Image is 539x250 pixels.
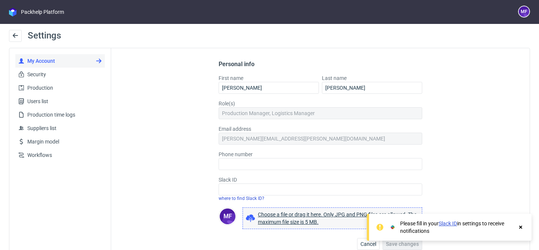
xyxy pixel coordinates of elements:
[9,8,64,16] a: Packhelp Platform
[15,81,105,95] a: Production
[219,60,422,68] div: Personal info
[219,151,422,158] label: Phone number
[15,148,105,162] a: Workflows
[219,82,319,94] input: Type here...
[219,100,422,107] label: Role(s)
[519,6,529,17] figcaption: MF
[21,8,64,16] div: Packhelp Platform
[24,151,102,159] span: Workflows
[15,121,105,135] a: Suppliers list
[360,241,376,247] span: Cancel
[15,68,105,81] a: Security
[24,124,102,132] span: Suppliers list
[219,176,422,183] label: Slack ID
[24,111,102,118] span: Production time logs
[400,220,514,235] div: Please fill in your in settings to receive notifications
[24,138,102,145] span: Margin model
[24,84,102,92] span: Production
[15,108,105,121] a: Production time logs
[15,95,105,108] a: Users list
[322,82,422,94] input: Type here...
[322,74,422,82] label: Last name
[219,74,319,82] label: First name
[389,223,396,231] img: Slack
[24,57,102,65] span: My Account
[219,196,264,201] a: where to find Slack ID?
[220,209,235,224] figcaption: MF
[24,71,102,78] span: Security
[24,98,102,105] span: Users list
[439,220,457,226] a: Slack ID
[357,238,380,250] button: Cancel
[15,54,105,68] a: My Account
[15,135,105,148] a: Margin model
[219,125,422,133] label: Email address
[258,211,419,226] span: Choose a file or drag it here. Only JPG and PNG files are allowed. The maximum file size is 5 MB.
[28,30,61,41] span: Settings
